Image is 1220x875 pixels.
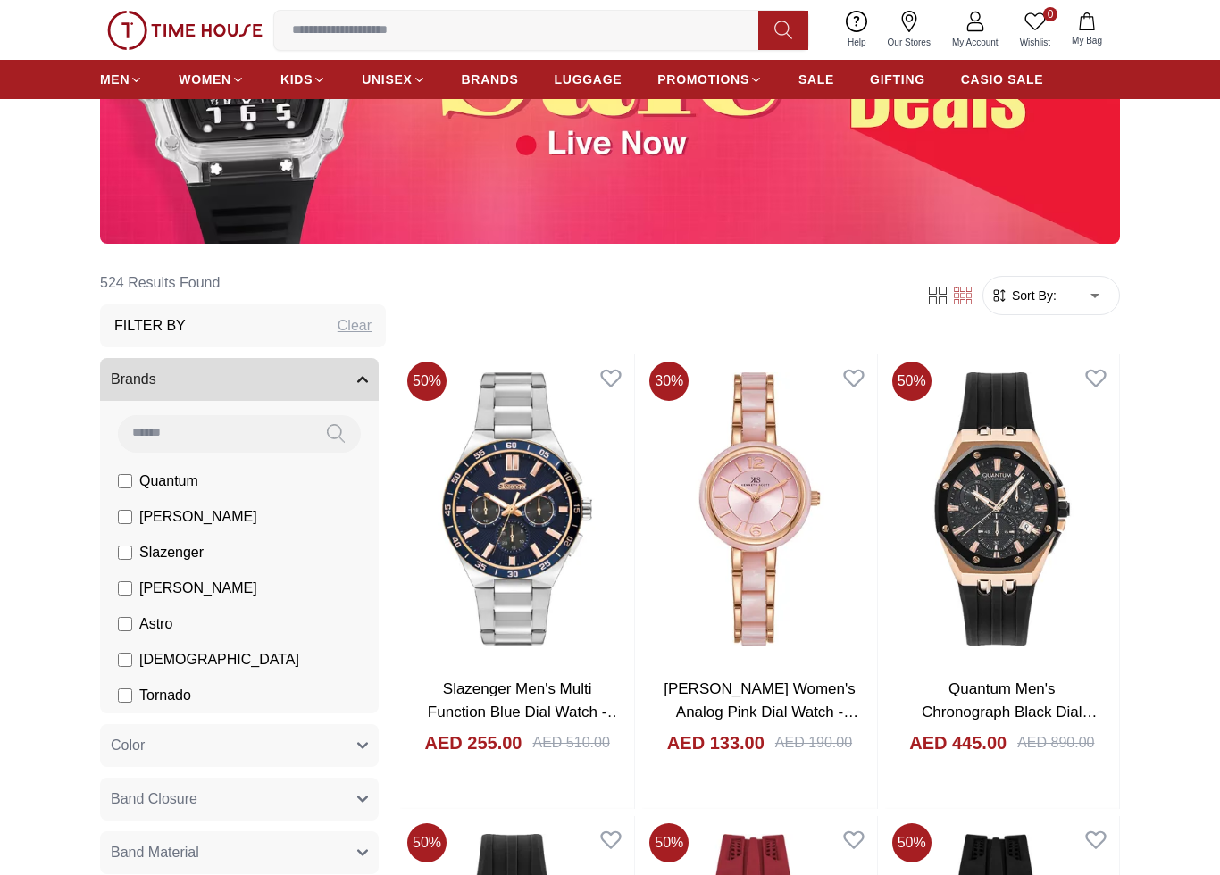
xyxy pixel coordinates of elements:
[100,358,379,401] button: Brands
[139,649,299,671] span: [DEMOGRAPHIC_DATA]
[100,724,379,767] button: Color
[114,315,186,337] h3: Filter By
[798,63,834,96] a: SALE
[664,680,858,743] a: [PERSON_NAME] Women's Analog Pink Dial Watch - K24501-RCPP
[179,63,245,96] a: WOMEN
[892,362,932,401] span: 50 %
[462,63,519,96] a: BRANDS
[139,471,198,492] span: Quantum
[533,732,610,754] div: AED 510.00
[111,735,145,756] span: Color
[118,474,132,488] input: Quantum
[111,788,197,810] span: Band Closure
[870,71,925,88] span: GIFTING
[139,506,257,528] span: [PERSON_NAME]
[1008,287,1057,304] span: Sort By:
[118,581,132,596] input: [PERSON_NAME]
[990,287,1057,304] button: Sort By:
[881,36,938,49] span: Our Stores
[555,71,623,88] span: LUGGAGE
[118,510,132,524] input: [PERSON_NAME]
[111,369,156,390] span: Brands
[362,63,425,96] a: UNISEX
[338,315,372,337] div: Clear
[870,63,925,96] a: GIFTING
[280,71,313,88] span: KIDS
[945,36,1006,49] span: My Account
[885,354,1119,664] img: Quantum Men's Chronograph Black Dial Watch - HNG949.851
[922,680,1098,743] a: Quantum Men's Chronograph Black Dial Watch - HNG949.851
[462,71,519,88] span: BRANDS
[657,63,763,96] a: PROMOTIONS
[1013,36,1057,49] span: Wishlist
[649,362,689,401] span: 30 %
[1009,7,1061,53] a: 0Wishlist
[179,71,231,88] span: WOMEN
[1017,732,1094,754] div: AED 890.00
[118,653,132,667] input: [DEMOGRAPHIC_DATA]
[555,63,623,96] a: LUGGAGE
[837,7,877,53] a: Help
[100,63,143,96] a: MEN
[107,11,263,50] img: ...
[657,71,749,88] span: PROMOTIONS
[407,823,447,862] span: 50 %
[961,71,1044,88] span: CASIO SALE
[100,262,386,304] h6: 524 Results Found
[667,730,765,755] h4: AED 133.00
[118,546,132,560] input: Slazenger
[877,7,941,53] a: Our Stores
[280,63,326,96] a: KIDS
[100,71,130,88] span: MEN
[909,730,1007,755] h4: AED 445.00
[139,542,204,563] span: Slazenger
[642,354,876,664] img: Kenneth Scott Women's Analog Pink Dial Watch - K24501-RCPP
[798,71,834,88] span: SALE
[100,778,379,821] button: Band Closure
[139,613,172,635] span: Astro
[840,36,873,49] span: Help
[139,685,191,706] span: Tornado
[1061,9,1113,51] button: My Bag
[118,688,132,703] input: Tornado
[111,842,199,863] span: Band Material
[1065,34,1109,47] span: My Bag
[407,362,447,401] span: 50 %
[428,680,623,743] a: Slazenger Men's Multi Function Blue Dial Watch - SL.9.2285.2.03
[892,823,932,862] span: 50 %
[425,730,522,755] h4: AED 255.00
[118,617,132,631] input: Astro
[1043,7,1057,21] span: 0
[362,71,412,88] span: UNISEX
[649,823,689,862] span: 50 %
[400,354,634,664] img: Slazenger Men's Multi Function Blue Dial Watch - SL.9.2285.2.03
[775,732,852,754] div: AED 190.00
[139,578,257,599] span: [PERSON_NAME]
[100,831,379,874] button: Band Material
[961,63,1044,96] a: CASIO SALE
